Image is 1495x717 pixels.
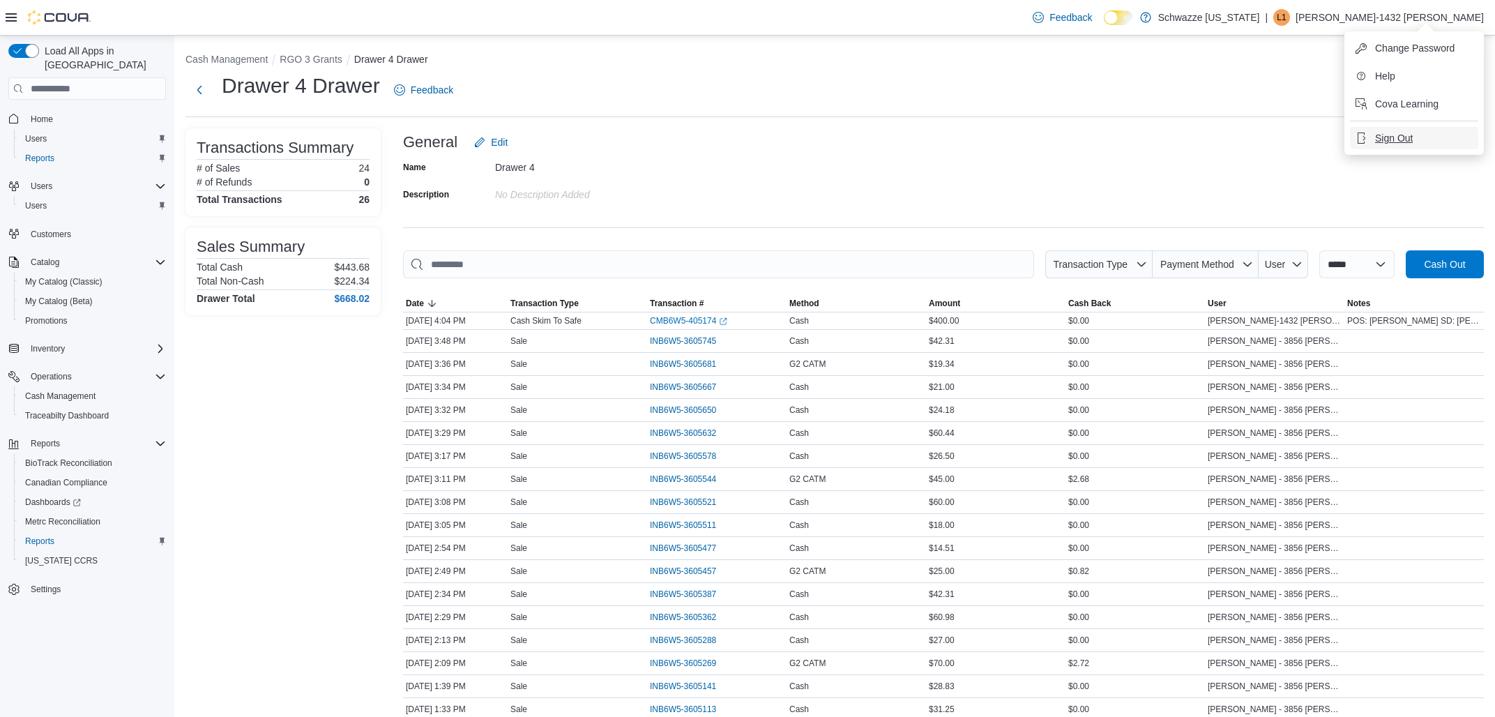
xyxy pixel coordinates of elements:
[650,586,730,603] button: INB6W5-3605387
[929,405,955,416] span: $24.18
[3,367,172,386] button: Operations
[14,492,172,512] a: Dashboards
[650,298,704,309] span: Transaction #
[20,197,166,214] span: Users
[14,406,172,425] button: Traceabilty Dashboard
[20,130,166,147] span: Users
[929,315,959,326] span: $400.00
[1208,428,1342,439] span: [PERSON_NAME] - 3856 [PERSON_NAME]
[39,44,166,72] span: Load All Apps in [GEOGRAPHIC_DATA]
[14,473,172,492] button: Canadian Compliance
[25,391,96,402] span: Cash Management
[1065,540,1205,557] div: $0.00
[650,497,716,508] span: INB6W5-3605521
[650,520,716,531] span: INB6W5-3605511
[789,520,809,531] span: Cash
[510,497,527,508] p: Sale
[20,273,166,290] span: My Catalog (Classic)
[25,111,59,128] a: Home
[1208,451,1342,462] span: [PERSON_NAME] - 3856 [PERSON_NAME]
[197,293,255,304] h4: Drawer Total
[31,229,71,240] span: Customers
[334,276,370,287] p: $224.34
[650,632,730,649] button: INB6W5-3605288
[469,128,513,156] button: Edit
[1208,543,1342,554] span: [PERSON_NAME] - 3856 [PERSON_NAME]
[25,226,77,243] a: Customers
[3,108,172,128] button: Home
[364,176,370,188] p: 0
[403,448,508,465] div: [DATE] 3:17 PM
[25,340,70,357] button: Inventory
[650,563,730,580] button: INB6W5-3605457
[1065,312,1205,329] div: $0.00
[3,252,172,272] button: Catalog
[280,54,342,65] button: RGO 3 Grants
[25,581,66,598] a: Settings
[926,295,1065,312] button: Amount
[197,163,240,174] h6: # of Sales
[650,540,730,557] button: INB6W5-3605477
[403,609,508,626] div: [DATE] 2:29 PM
[929,543,955,554] span: $14.51
[1065,402,1205,418] div: $0.00
[20,494,86,511] a: Dashboards
[789,589,809,600] span: Cash
[20,455,118,471] a: BioTrack Reconciliation
[14,129,172,149] button: Users
[20,552,166,569] span: Washington CCRS
[185,54,268,65] button: Cash Management
[403,379,508,395] div: [DATE] 3:34 PM
[20,494,166,511] span: Dashboards
[789,315,809,326] span: Cash
[929,358,955,370] span: $19.34
[1045,250,1153,278] button: Transaction Type
[185,52,1484,69] nav: An example of EuiBreadcrumbs
[1208,474,1342,485] span: [PERSON_NAME] - 3856 [PERSON_NAME]
[31,114,53,125] span: Home
[403,402,508,418] div: [DATE] 3:32 PM
[510,451,527,462] p: Sale
[1208,520,1342,531] span: [PERSON_NAME] - 3856 [PERSON_NAME]
[403,540,508,557] div: [DATE] 2:54 PM
[789,543,809,554] span: Cash
[403,356,508,372] div: [DATE] 3:36 PM
[787,295,926,312] button: Method
[20,312,73,329] a: Promotions
[25,340,166,357] span: Inventory
[20,388,101,405] a: Cash Management
[31,181,52,192] span: Users
[929,589,955,600] span: $42.31
[403,632,508,649] div: [DATE] 2:13 PM
[1065,448,1205,465] div: $0.00
[25,477,107,488] span: Canadian Compliance
[20,455,166,471] span: BioTrack Reconciliation
[1350,93,1478,115] button: Cova Learning
[197,176,252,188] h6: # of Refunds
[197,239,305,255] h3: Sales Summary
[14,292,172,311] button: My Catalog (Beta)
[8,103,166,635] nav: Complex example
[20,513,106,530] a: Metrc Reconciliation
[25,315,68,326] span: Promotions
[789,497,809,508] span: Cash
[403,586,508,603] div: [DATE] 2:34 PM
[650,658,716,669] span: INB6W5-3605269
[650,405,716,416] span: INB6W5-3605650
[1208,566,1342,577] span: [PERSON_NAME] - 3856 [PERSON_NAME]
[647,295,787,312] button: Transaction #
[1296,9,1484,26] p: [PERSON_NAME]-1432 [PERSON_NAME]
[25,254,65,271] button: Catalog
[510,681,527,692] p: Sale
[510,298,579,309] span: Transaction Type
[1208,315,1342,326] span: [PERSON_NAME]-1432 [PERSON_NAME]
[25,296,93,307] span: My Catalog (Beta)
[20,474,113,491] a: Canadian Compliance
[403,563,508,580] div: [DATE] 2:49 PM
[1049,10,1092,24] span: Feedback
[650,402,730,418] button: INB6W5-3605650
[1065,295,1205,312] button: Cash Back
[31,343,65,354] span: Inventory
[25,200,47,211] span: Users
[789,566,826,577] span: G2 CATM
